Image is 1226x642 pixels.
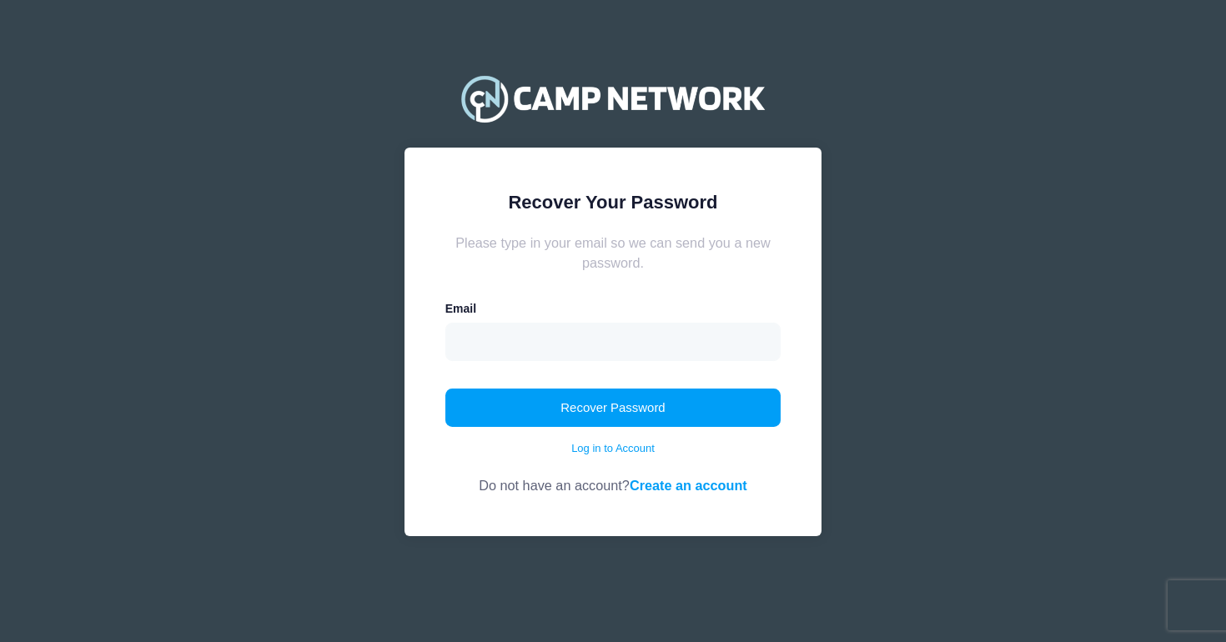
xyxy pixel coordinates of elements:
div: Please type in your email so we can send you a new password. [445,233,781,273]
label: Email [445,300,476,318]
div: Recover Your Password [445,188,781,216]
a: Create an account [630,478,747,493]
button: Recover Password [445,389,781,427]
a: Log in to Account [571,440,655,457]
img: Camp Network [454,65,772,132]
div: Do not have an account? [445,456,781,495]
